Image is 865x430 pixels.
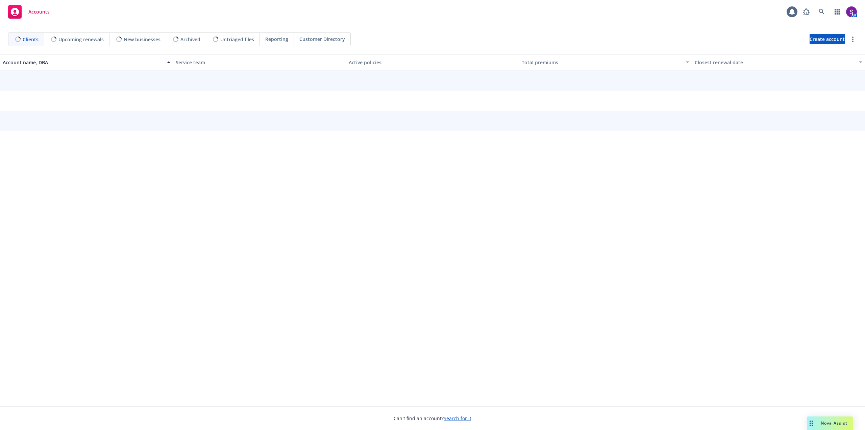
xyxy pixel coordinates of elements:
[522,59,682,66] div: Total premiums
[349,59,516,66] div: Active policies
[695,59,855,66] div: Closest renewal date
[180,36,200,43] span: Archived
[692,54,865,70] button: Closest renewal date
[299,36,345,43] span: Customer Directory
[124,36,160,43] span: New businesses
[846,6,857,17] img: photo
[23,36,39,43] span: Clients
[810,34,845,44] a: Create account
[58,36,104,43] span: Upcoming renewals
[28,9,50,15] span: Accounts
[176,59,343,66] div: Service team
[815,5,829,19] a: Search
[265,36,288,43] span: Reporting
[807,416,815,430] div: Drag to move
[3,59,163,66] div: Account name, DBA
[821,420,847,426] span: Nova Assist
[394,415,471,422] span: Can't find an account?
[807,416,853,430] button: Nova Assist
[444,415,471,422] a: Search for it
[5,2,52,21] a: Accounts
[220,36,254,43] span: Untriaged files
[810,33,845,46] span: Create account
[799,5,813,19] a: Report a Bug
[831,5,844,19] a: Switch app
[849,35,857,43] a: more
[346,54,519,70] button: Active policies
[519,54,692,70] button: Total premiums
[173,54,346,70] button: Service team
